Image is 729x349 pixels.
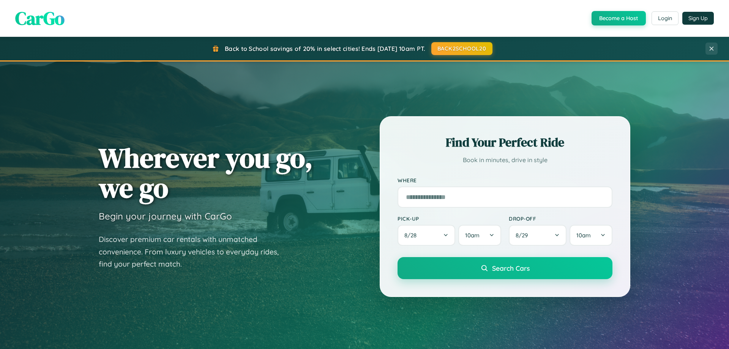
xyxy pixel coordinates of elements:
p: Book in minutes, drive in style [398,155,612,166]
button: Login [652,11,679,25]
span: Search Cars [492,264,530,272]
button: BACK2SCHOOL20 [431,42,492,55]
button: 10am [570,225,612,246]
h2: Find Your Perfect Ride [398,134,612,151]
p: Discover premium car rentals with unmatched convenience. From luxury vehicles to everyday rides, ... [99,233,289,270]
h1: Wherever you go, we go [99,143,313,203]
button: Search Cars [398,257,612,279]
span: 8 / 28 [404,232,420,239]
label: Pick-up [398,215,501,222]
span: CarGo [15,6,65,31]
h3: Begin your journey with CarGo [99,210,232,222]
label: Where [398,177,612,183]
button: 8/28 [398,225,455,246]
span: Back to School savings of 20% in select cities! Ends [DATE] 10am PT. [225,45,425,52]
label: Drop-off [509,215,612,222]
span: 8 / 29 [516,232,532,239]
button: Become a Host [592,11,646,25]
button: 10am [458,225,501,246]
span: 10am [576,232,591,239]
span: 10am [465,232,480,239]
button: 8/29 [509,225,566,246]
button: Sign Up [682,12,714,25]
